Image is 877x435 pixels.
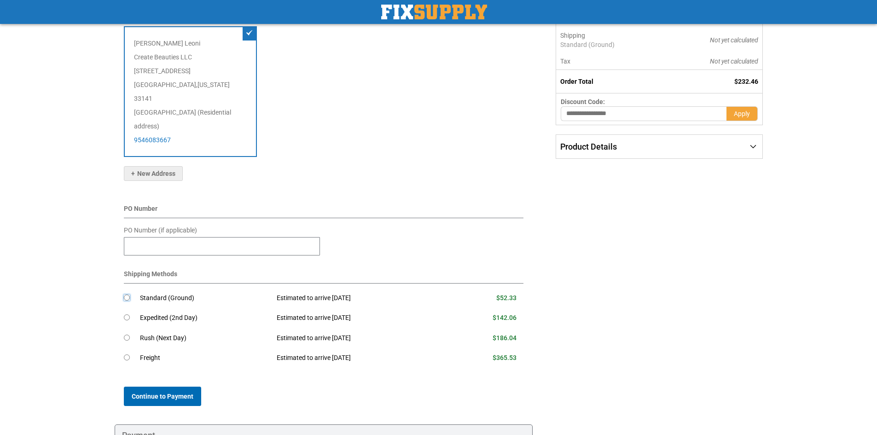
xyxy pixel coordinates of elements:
[726,106,758,121] button: Apply
[270,288,447,308] td: Estimated to arrive [DATE]
[493,354,517,361] span: $365.53
[270,328,447,348] td: Estimated to arrive [DATE]
[140,348,270,368] td: Freight
[124,387,201,406] button: Continue to Payment
[197,81,230,88] span: [US_STATE]
[710,58,758,65] span: Not yet calculated
[124,226,197,234] span: PO Number (if applicable)
[124,269,524,284] div: Shipping Methods
[561,98,605,105] span: Discount Code:
[270,348,447,368] td: Estimated to arrive [DATE]
[496,294,517,302] span: $52.33
[270,308,447,328] td: Estimated to arrive [DATE]
[734,78,758,85] span: $232.46
[560,40,660,49] span: Standard (Ground)
[560,32,585,39] span: Shipping
[560,78,593,85] strong: Order Total
[124,26,257,157] div: [PERSON_NAME] Leoni Create Beauties LLC [STREET_ADDRESS] [GEOGRAPHIC_DATA] , 33141 [GEOGRAPHIC_DA...
[140,328,270,348] td: Rush (Next Day)
[381,5,487,19] a: store logo
[556,53,664,70] th: Tax
[124,204,524,218] div: PO Number
[140,308,270,328] td: Expedited (2nd Day)
[140,288,270,308] td: Standard (Ground)
[560,142,617,151] span: Product Details
[124,166,183,181] button: New Address
[381,5,487,19] img: Fix Industrial Supply
[493,314,517,321] span: $142.06
[734,110,750,117] span: Apply
[134,136,171,144] a: 9546083667
[132,393,193,400] span: Continue to Payment
[493,334,517,342] span: $186.04
[710,36,758,44] span: Not yet calculated
[131,170,175,177] span: New Address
